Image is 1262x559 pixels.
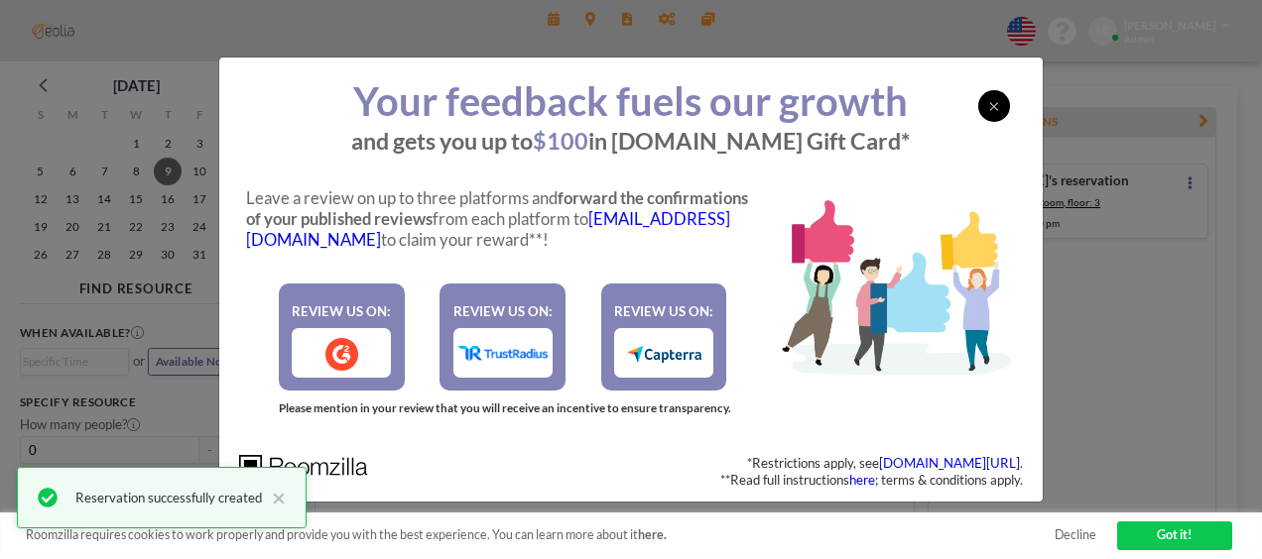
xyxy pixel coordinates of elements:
span: $100 [533,127,588,155]
h1: Your feedback fuels our growth [239,77,1023,127]
a: REVIEW US ON: [279,283,405,391]
img: trustRadius.81b617c5.png [458,346,548,361]
img: roomzilla_logo.ca280765.svg [239,455,368,478]
a: REVIEW US ON: [440,283,566,391]
p: Please mention in your review that you will receive an incentive to ensure transparency. [239,401,766,416]
a: here. [638,527,667,542]
a: Got it! [1117,521,1232,550]
img: g2.1ce85328.png [325,338,358,371]
strong: forward the confirmations of your published reviews [246,188,748,229]
button: close [262,486,286,509]
p: *Restrictions apply, see . **Read full instructions ; terms & conditions apply. [720,455,1023,488]
a: Decline [1055,527,1096,543]
p: and gets you up to in [DOMAIN_NAME] Gift Card* [239,127,1023,156]
p: Leave a review on up to three platforms and from each platform to to claim your reward**! [246,188,760,250]
a: here [849,472,875,488]
a: REVIEW US ON: [601,283,727,391]
span: Roomzilla requires cookies to work properly and provide you with the best experience. You can lea... [26,527,1055,543]
img: banner.d29272e4.webp [766,182,1023,381]
a: [DOMAIN_NAME][URL] [879,455,1020,471]
a: [EMAIL_ADDRESS][DOMAIN_NAME] [246,209,730,250]
div: Reservation successfully created [75,486,262,509]
img: capterra.186efaef.png [627,346,701,363]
